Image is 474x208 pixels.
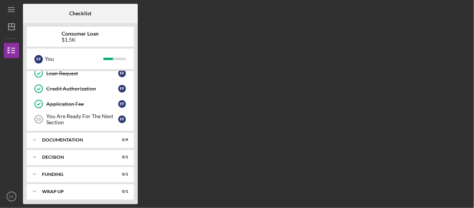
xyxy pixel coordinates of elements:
[46,70,118,76] div: Loan Request
[31,112,130,127] a: 10You Are Ready For The Next SectionFF
[42,138,109,142] div: Documentation
[42,189,109,194] div: Wrap up
[34,55,43,63] div: F F
[114,172,128,177] div: 0 / 1
[62,37,99,43] div: $1.5K
[114,155,128,159] div: 0 / 1
[42,172,109,177] div: Funding
[118,115,126,123] div: F F
[69,10,91,16] b: Checklist
[4,189,19,204] button: FF
[31,96,130,112] a: Application FeeFF
[45,52,103,65] div: You
[36,117,41,122] tspan: 10
[114,138,128,142] div: 0 / 9
[31,81,130,96] a: Credit AuthorizationFF
[42,155,109,159] div: Decision
[31,66,130,81] a: Loan RequestFF
[46,86,118,92] div: Credit Authorization
[118,70,126,77] div: F F
[9,195,14,199] text: FF
[46,113,118,125] div: You Are Ready For The Next Section
[118,85,126,93] div: F F
[114,189,128,194] div: 0 / 1
[46,101,118,107] div: Application Fee
[118,100,126,108] div: F F
[62,31,99,37] b: Consumer Loan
